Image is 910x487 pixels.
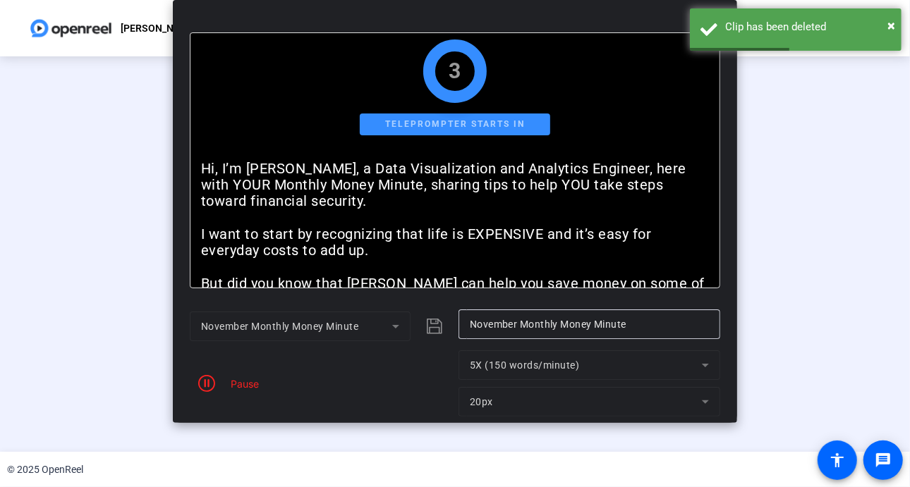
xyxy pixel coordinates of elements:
[829,452,846,469] mat-icon: accessibility
[887,17,895,34] span: ×
[201,226,709,259] p: I want to start by recognizing that life is EXPENSIVE and it’s easy for everyday costs to add up.
[201,276,709,309] p: But did you know that [PERSON_NAME] can help you save money on some of your expenses, like health...
[360,113,550,135] div: Teleprompter starts in
[875,452,892,469] mat-icon: message
[201,161,709,210] p: Hi, I’m [PERSON_NAME], a Data Visualization and Analytics Engineer, here with YOUR Monthly Money ...
[470,316,709,333] input: Title
[725,19,891,35] div: Clip has been deleted
[7,462,83,477] div: © 2025 OpenReel
[121,20,356,37] p: [PERSON_NAME] - November Monthly Money Minute
[887,15,895,36] button: Close
[224,376,259,391] div: Pause
[449,63,461,80] div: 3
[28,14,114,42] img: OpenReel logo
